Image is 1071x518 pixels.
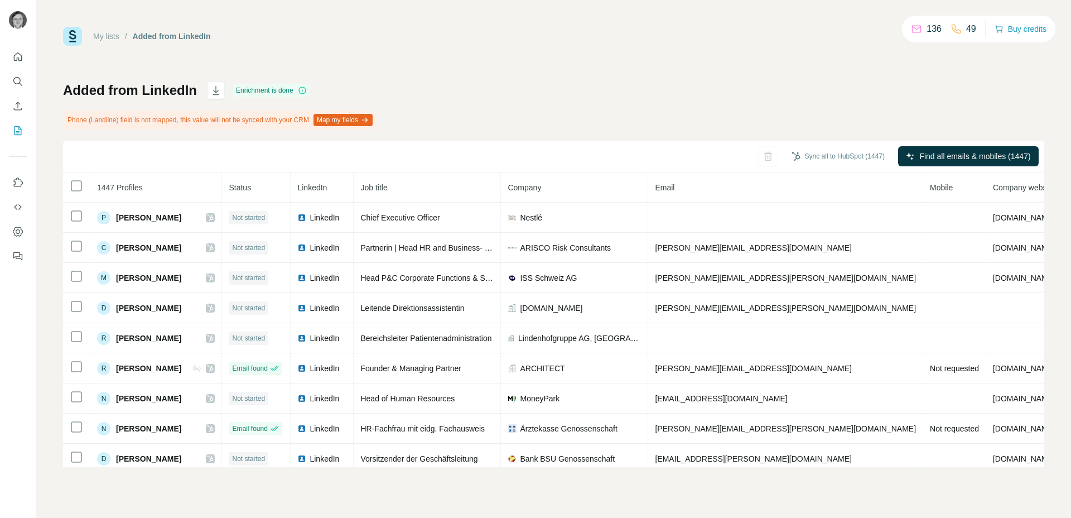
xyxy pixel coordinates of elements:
span: [DOMAIN_NAME] [993,364,1055,373]
span: Leitende Direktionsassistentin [360,304,464,313]
button: Buy credits [995,21,1046,37]
span: [DOMAIN_NAME] [993,424,1055,433]
p: 49 [966,22,976,36]
button: Search [9,71,27,92]
span: [PERSON_NAME] [116,333,181,344]
span: ARISCO Risk Consultants [520,242,611,253]
span: [DOMAIN_NAME] [993,394,1055,403]
span: [PERSON_NAME] [116,272,181,284]
span: Find all emails & mobiles (1447) [919,151,1030,162]
span: [PERSON_NAME] [116,212,181,223]
span: Not started [232,213,265,223]
img: company-logo [508,243,517,252]
span: [EMAIL_ADDRESS][PERSON_NAME][DOMAIN_NAME] [655,454,851,463]
span: LinkedIn [310,303,339,314]
div: N [97,422,110,435]
img: company-logo [508,394,517,403]
span: Not started [232,394,265,404]
span: Not started [232,333,265,343]
span: Head P&C Corporate Functions & Strategic Projects [360,274,541,282]
span: LinkedIn [310,242,339,253]
li: / [125,31,127,42]
span: [DOMAIN_NAME] [520,303,582,314]
button: Map my fields [313,114,373,126]
div: M [97,271,110,285]
span: [DOMAIN_NAME] [993,243,1055,252]
span: [PERSON_NAME][EMAIL_ADDRESS][PERSON_NAME][DOMAIN_NAME] [655,274,916,282]
span: [PERSON_NAME] [116,242,181,253]
span: Founder & Managing Partner [360,364,461,373]
span: Ärztekasse Genossenschaft [520,423,617,434]
span: [PERSON_NAME] [116,453,181,464]
span: Partnerin | Head HR and Business- & People Development [360,243,565,252]
span: Job title [360,183,387,192]
span: Not requested [930,424,979,433]
span: LinkedIn [310,393,339,404]
button: Dashboard [9,222,27,242]
img: LinkedIn logo [297,454,306,463]
a: My lists [93,32,119,41]
span: [PERSON_NAME][EMAIL_ADDRESS][DOMAIN_NAME] [655,364,851,373]
span: LinkedIn [310,333,339,344]
span: HR-Fachfrau mit eidg. Fachausweis [360,424,485,433]
div: D [97,301,110,315]
img: LinkedIn logo [297,243,306,252]
img: LinkedIn logo [297,274,306,282]
span: Mobile [930,183,953,192]
span: ISS Schweiz AG [520,272,577,284]
span: Not requested [930,364,979,373]
span: [DOMAIN_NAME] [993,454,1055,463]
span: [PERSON_NAME][EMAIL_ADDRESS][DOMAIN_NAME] [655,243,851,252]
span: ARCHITECT [520,363,565,374]
img: LinkedIn logo [297,424,306,433]
span: Bank BSU Genossenschaft [520,453,615,464]
button: My lists [9,121,27,141]
button: Use Surfe API [9,197,27,217]
span: [EMAIL_ADDRESS][DOMAIN_NAME] [655,394,787,403]
p: 136 [927,22,942,36]
span: [PERSON_NAME] [116,303,181,314]
img: Avatar [9,11,27,29]
div: P [97,211,110,224]
span: Status [229,183,251,192]
span: Not started [232,273,265,283]
span: Vorsitzender der Geschäftsleitung [360,454,477,463]
span: Bereichsleiter Patientenadministration [360,334,491,343]
span: 1447 Profiles [97,183,143,192]
span: [PERSON_NAME] [116,363,181,374]
span: Email found [232,363,267,373]
img: LinkedIn logo [297,364,306,373]
img: company-logo [508,454,517,463]
span: Company [508,183,541,192]
button: Sync all to HubSpot (1447) [784,148,893,165]
h1: Added from LinkedIn [63,81,197,99]
div: R [97,362,110,375]
img: LinkedIn logo [297,394,306,403]
span: LinkedIn [310,363,339,374]
span: Not started [232,454,265,464]
div: C [97,241,110,255]
span: Nestlé [520,212,542,223]
span: Email [655,183,674,192]
span: Head of Human Resources [360,394,455,403]
div: Enrichment is done [233,84,310,97]
span: LinkedIn [297,183,327,192]
img: company-logo [508,213,517,222]
div: Phone (Landline) field is not mapped, this value will not be synced with your CRM [63,111,375,129]
div: N [97,392,110,405]
span: Email found [232,424,267,434]
button: Use Surfe on LinkedIn [9,172,27,193]
div: R [97,332,110,345]
span: LinkedIn [310,453,339,464]
button: Feedback [9,246,27,266]
img: company-logo [508,424,517,433]
span: [DOMAIN_NAME] [993,274,1055,282]
span: [PERSON_NAME] [116,393,181,404]
span: Chief Executive Officer [360,213,440,222]
button: Quick start [9,47,27,67]
img: LinkedIn logo [297,304,306,313]
span: [DOMAIN_NAME] [993,213,1055,222]
span: MoneyPark [520,393,559,404]
span: [PERSON_NAME][EMAIL_ADDRESS][PERSON_NAME][DOMAIN_NAME] [655,304,916,313]
span: Lindenhofgruppe AG, [GEOGRAPHIC_DATA] [518,333,641,344]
